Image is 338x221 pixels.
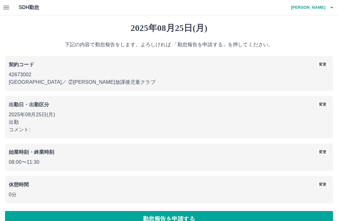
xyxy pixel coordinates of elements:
p: コメント: [9,126,329,133]
button: 変更 [316,101,329,108]
p: [GEOGRAPHIC_DATA] ／ ②[PERSON_NAME]放課後児童クラブ [9,78,329,86]
button: 変更 [316,148,329,155]
p: 出勤 [9,118,329,126]
b: 出勤日・出勤区分 [9,102,49,107]
h1: 2025年08月25日(月) [5,23,333,33]
b: 始業時刻・終業時刻 [9,149,54,155]
b: 契約コード [9,62,34,67]
p: 0分 [9,191,329,198]
button: 変更 [316,61,329,68]
button: 変更 [316,181,329,188]
b: 休憩時間 [9,182,29,187]
p: 2025年08月25日(月) [9,111,329,118]
p: 42673002 [9,71,329,78]
p: 下記の内容で勤怠報告をします。よろしければ 「勤怠報告を申請する」を押してください。 [5,41,333,48]
p: 08:00 〜 11:30 [9,158,329,166]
